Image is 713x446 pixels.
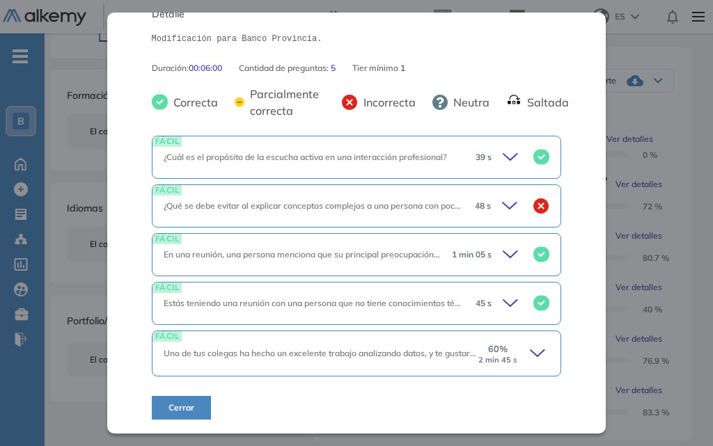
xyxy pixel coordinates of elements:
span: FÁCIL [152,234,182,244]
span: Cantidad de preguntas: [239,62,331,74]
span: 39 s [476,151,492,164]
span: Tier mínimo [352,62,400,74]
span: FÁCIL [152,331,182,342]
pre: Modificación para Banco Provincia. [152,33,562,45]
span: ¿Qué se debe evitar al explicar conceptos complejos a una persona con poco conocimiento técnico s... [164,200,603,211]
small: 2 min 45 s [478,356,517,365]
span: 60 % [488,342,508,356]
span: Saltada [522,94,569,111]
span: 45 s [476,297,492,310]
span: 1 [400,62,405,74]
span: 48 s [475,200,491,212]
span: ¿Cuál es el propósito de la escucha activa en una interacción profesional? [164,152,446,162]
span: Detalle [152,7,562,22]
span: Duración : [152,62,189,74]
span: 5 [331,62,336,74]
span: Correcta [168,94,218,111]
span: Neutra [448,94,489,111]
span: FÁCIL [152,185,182,196]
span: FÁCIL [152,282,182,293]
button: Cerrar [152,396,211,420]
span: FÁCIL [152,136,182,147]
span: 00:06:00 [189,62,222,74]
span: Incorrecta [358,94,416,111]
span: Parcialmente correcta [244,86,324,119]
span: Cerrar [169,401,194,414]
span: 1 min 05 s [452,248,492,261]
